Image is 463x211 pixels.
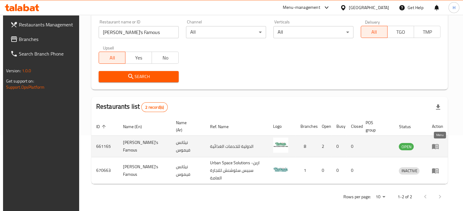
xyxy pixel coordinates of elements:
td: 0 [346,157,361,184]
th: Closed [346,117,361,136]
span: Name (En) [123,123,150,130]
img: Nathan's Famous [273,138,288,153]
span: Restaurants Management [19,21,75,28]
th: Logo [268,117,296,136]
span: No [154,53,176,62]
div: Export file [431,100,445,114]
td: نيثانس فيموس [171,157,205,184]
td: 0 [331,157,346,184]
a: Search Branch Phone [5,46,80,61]
div: Total records count [141,102,168,112]
p: Rows per page: [343,193,370,201]
td: 2 [317,136,331,157]
span: TMP [416,28,438,36]
label: Upsell [103,46,114,50]
span: INACTIVE [399,167,419,174]
th: Busy [331,117,346,136]
span: OPEN [399,143,414,150]
span: Get support on: [6,77,34,85]
td: [PERSON_NAME]'s Famous [118,157,171,184]
span: All [101,53,123,62]
th: Action [427,117,448,136]
th: Open [317,117,331,136]
span: Branches [19,36,75,43]
td: 0 [317,157,331,184]
input: Search for restaurant name or ID.. [99,26,179,38]
span: POS group [366,119,387,134]
td: 0 [331,136,346,157]
div: All [186,26,266,38]
div: Menu-management [283,4,320,11]
td: نيثانس فيموس [171,136,205,157]
td: 670663 [91,157,118,184]
span: Status [399,123,419,130]
h2: Restaurants list [96,102,168,112]
span: Name (Ar) [176,119,198,134]
div: Menu [432,167,443,174]
span: Version: [6,67,21,75]
td: 1 [296,157,317,184]
button: All [361,26,388,38]
button: All [99,52,125,64]
a: Restaurants Management [5,17,80,32]
button: Search [99,71,179,82]
a: Branches [5,32,80,46]
td: 8 [296,136,317,157]
div: Rows per page: [373,192,388,202]
div: [GEOGRAPHIC_DATA] [349,4,389,11]
div: All [273,26,353,38]
span: TGO [390,28,412,36]
table: enhanced table [91,117,448,184]
span: H [452,4,455,11]
span: Search [103,73,174,80]
span: Yes [128,53,149,62]
td: 661165 [91,136,118,157]
span: Ref. Name [210,123,237,130]
td: Urban Space Solutions -اربن سبيس سلوشنش للتجارة العامة [205,157,268,184]
label: Delivery [365,20,380,24]
td: 0 [346,136,361,157]
button: No [152,52,178,64]
span: 2 record(s) [142,104,167,110]
span: All [363,28,385,36]
p: 1-2 of 2 [397,193,412,201]
th: Branches [296,117,317,136]
div: OPEN [399,143,414,150]
span: Search Branch Phone [19,50,75,57]
td: [PERSON_NAME]'s Famous [118,136,171,157]
button: Yes [125,52,152,64]
a: Support.OpsPlatform [6,83,45,91]
button: TGO [387,26,414,38]
span: ID [96,123,108,130]
td: الدولية للخدمات الغذائية [205,136,268,157]
span: 1.0.0 [22,67,31,75]
img: Nathan's Famous [273,162,288,177]
button: TMP [414,26,440,38]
